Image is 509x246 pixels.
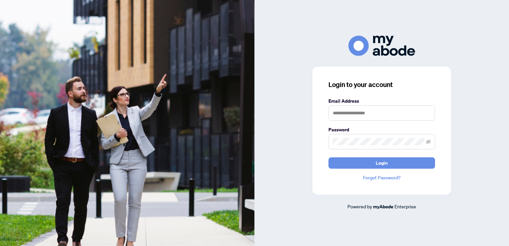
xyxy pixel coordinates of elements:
span: Login [376,158,388,168]
a: Forgot Password? [328,174,435,181]
img: ma-logo [348,36,415,56]
a: myAbode [373,203,393,210]
label: Email Address [328,97,435,105]
span: eye-invisible [426,139,431,144]
span: Powered by [347,203,372,209]
h3: Login to your account [328,80,435,89]
button: Login [328,157,435,169]
span: Enterprise [394,203,416,209]
label: Password [328,126,435,133]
